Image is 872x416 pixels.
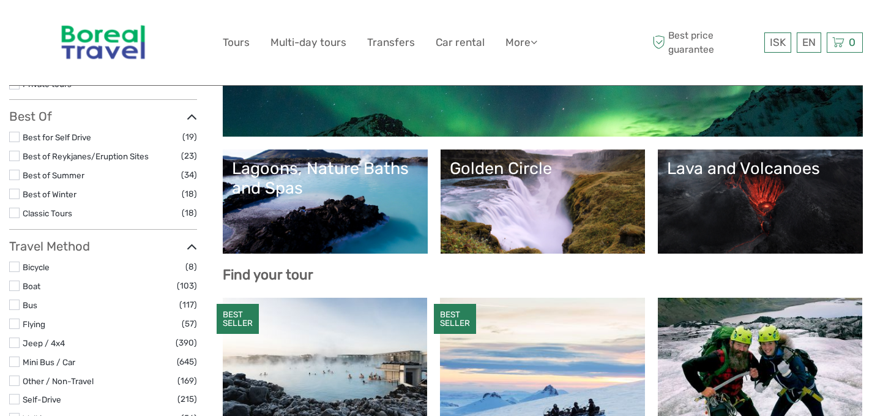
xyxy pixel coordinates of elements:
[23,319,45,329] a: Flying
[177,279,197,293] span: (103)
[176,336,197,350] span: (390)
[649,29,761,56] span: Best price guarantee
[270,34,346,51] a: Multi-day tours
[182,317,197,331] span: (57)
[23,338,65,348] a: Jeep / 4x4
[179,298,197,312] span: (117)
[434,304,476,335] div: BEST SELLER
[450,159,636,244] a: Golden Circle
[367,34,415,51] a: Transfers
[9,239,197,254] h3: Travel Method
[450,159,636,178] div: Golden Circle
[53,9,154,76] img: 346-854fea8c-10b9-4d52-aacf-0976180d9f3a_logo_big.jpg
[797,32,821,53] div: EN
[185,260,197,274] span: (8)
[23,376,94,386] a: Other / Non-Travel
[223,267,313,283] b: Find your tour
[232,159,419,199] div: Lagoons, Nature Baths and Spas
[23,132,91,142] a: Best for Self Drive
[23,151,149,161] a: Best of Reykjanes/Eruption Sites
[232,159,419,244] a: Lagoons, Nature Baths and Spas
[182,206,197,220] span: (18)
[23,262,50,272] a: Bicycle
[23,189,76,199] a: Best of Winter
[667,159,854,178] div: Lava and Volcanoes
[23,357,75,367] a: Mini Bus / Car
[223,34,250,51] a: Tours
[217,304,259,335] div: BEST SELLER
[23,170,84,180] a: Best of Summer
[23,395,61,404] a: Self-Drive
[436,34,485,51] a: Car rental
[505,34,537,51] a: More
[177,355,197,369] span: (645)
[770,36,786,48] span: ISK
[182,130,197,144] span: (19)
[177,374,197,388] span: (169)
[667,159,854,244] a: Lava and Volcanoes
[23,281,40,291] a: Boat
[177,392,197,406] span: (215)
[23,79,72,89] a: Private tours
[181,149,197,163] span: (23)
[847,36,857,48] span: 0
[9,109,197,124] h3: Best Of
[182,187,197,201] span: (18)
[23,300,37,310] a: Bus
[181,168,197,182] span: (34)
[23,208,72,218] a: Classic Tours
